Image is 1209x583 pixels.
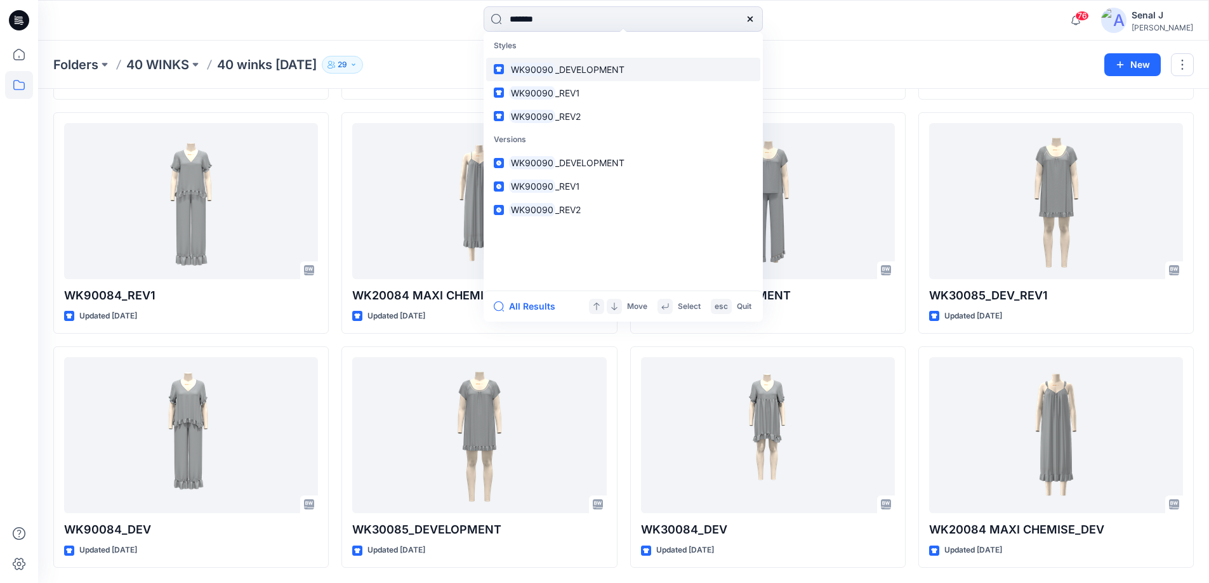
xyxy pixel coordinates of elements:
mark: WK90090 [509,86,555,100]
div: Senal J [1132,8,1193,23]
span: _DEVELOPMENT [555,157,624,168]
mark: WK90090 [509,62,555,77]
p: Styles [486,34,760,58]
p: Updated [DATE] [944,310,1002,323]
p: Updated [DATE] [79,310,137,323]
button: New [1104,53,1161,76]
p: Updated [DATE] [944,544,1002,557]
span: _REV1 [555,181,580,192]
a: WK90090_DEVELOPMENT [486,58,760,81]
p: WK20084 MAXI CHEMISE_DEV [929,521,1183,539]
a: WK20084 MAXI CHEMISE_DEV_REV1 [352,123,606,280]
a: WK90085_DEVELOPMENT [641,123,895,280]
a: WK30085_DEV_REV1 [929,123,1183,280]
p: esc [715,300,728,313]
p: 40 winks [DATE] [217,56,317,74]
div: [PERSON_NAME] [1132,23,1193,32]
a: Folders [53,56,98,74]
p: 29 [338,58,347,72]
mark: WK90090 [509,155,555,170]
mark: WK90090 [509,109,555,124]
a: WK30085_DEVELOPMENT [352,357,606,514]
a: WK30084_DEV [641,357,895,514]
a: WK90090_REV1 [486,81,760,105]
p: Updated [DATE] [79,544,137,557]
p: WK30085_DEV_REV1 [929,287,1183,305]
p: Updated [DATE] [367,310,425,323]
p: Updated [DATE] [656,544,714,557]
button: All Results [494,299,564,314]
a: WK90090_REV2 [486,105,760,128]
p: WK30084_DEV [641,521,895,539]
p: Select [678,300,701,313]
a: WK20084 MAXI CHEMISE_DEV [929,357,1183,514]
p: WK30085_DEVELOPMENT [352,521,606,539]
p: Move [627,300,647,313]
a: 40 WINKS [126,56,189,74]
mark: WK90090 [509,179,555,193]
p: WK20084 MAXI CHEMISE_DEV_REV1 [352,287,606,305]
p: Versions [486,128,760,152]
p: Quit [737,300,751,313]
a: WK90090_REV1 [486,174,760,198]
span: _DEVELOPMENT [555,64,624,75]
img: avatar [1101,8,1126,33]
span: _REV2 [555,204,581,215]
button: 29 [322,56,363,74]
a: WK90084_DEV [64,357,318,514]
p: WK90085_DEVELOPMENT [641,287,895,305]
span: 76 [1075,11,1089,21]
span: _REV1 [555,88,580,98]
a: WK90084_REV1 [64,123,318,280]
mark: WK90090 [509,202,555,217]
p: Updated [DATE] [367,544,425,557]
a: WK90090_DEVELOPMENT [486,151,760,174]
span: _REV2 [555,111,581,122]
p: WK90084_DEV [64,521,318,539]
p: WK90084_REV1 [64,287,318,305]
a: WK90090_REV2 [486,198,760,221]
